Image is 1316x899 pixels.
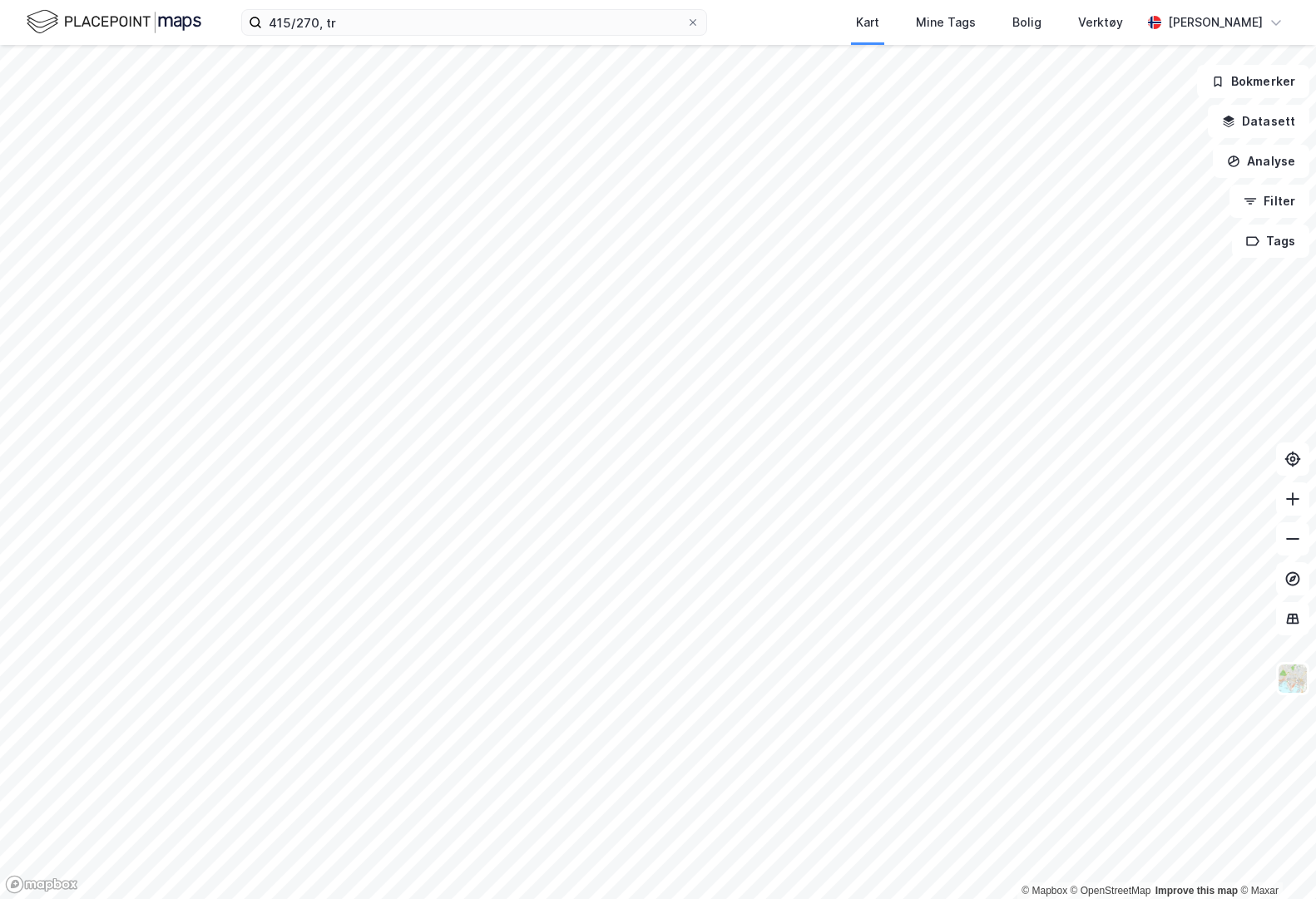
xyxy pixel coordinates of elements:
[262,10,686,35] input: Søk på adresse, matrikkel, gårdeiere, leietakere eller personer
[916,12,976,32] div: Mine Tags
[1197,65,1309,98] button: Bokmerker
[1277,663,1309,694] img: Z
[1208,105,1309,138] button: Datasett
[1233,819,1316,899] iframe: Chat Widget
[1233,819,1316,899] div: Kontrollprogram for chat
[856,12,879,32] div: Kart
[27,7,201,37] img: logo.f888ab2527a4732fd821a326f86c7f29.svg
[1213,145,1309,178] button: Analyse
[1022,885,1067,897] a: Mapbox
[1232,225,1309,258] button: Tags
[1078,12,1123,32] div: Verktøy
[1168,12,1263,32] div: [PERSON_NAME]
[1229,185,1309,218] button: Filter
[1012,12,1041,32] div: Bolig
[1071,885,1151,897] a: OpenStreetMap
[1155,885,1238,897] a: Improve this map
[5,875,78,894] a: Mapbox homepage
